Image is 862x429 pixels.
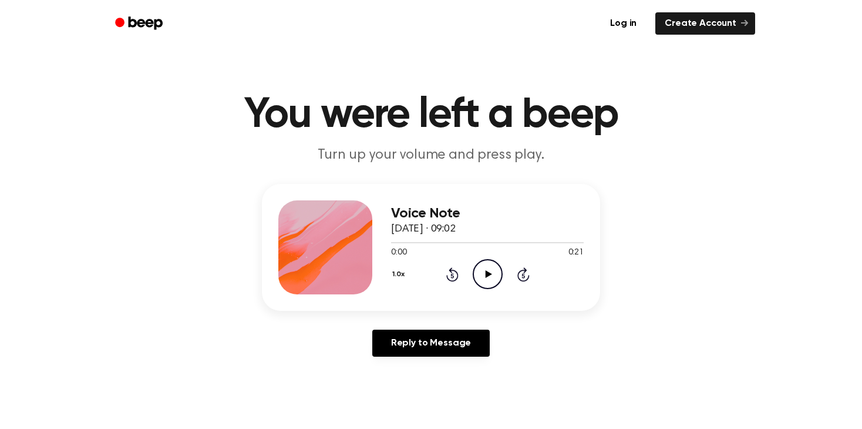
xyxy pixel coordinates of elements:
[391,206,584,222] h3: Voice Note
[391,224,456,234] span: [DATE] · 09:02
[391,247,406,259] span: 0:00
[598,10,648,37] a: Log in
[107,12,173,35] a: Beep
[372,330,490,357] a: Reply to Message
[130,94,732,136] h1: You were left a beep
[206,146,656,165] p: Turn up your volume and press play.
[655,12,755,35] a: Create Account
[568,247,584,259] span: 0:21
[391,264,409,284] button: 1.0x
